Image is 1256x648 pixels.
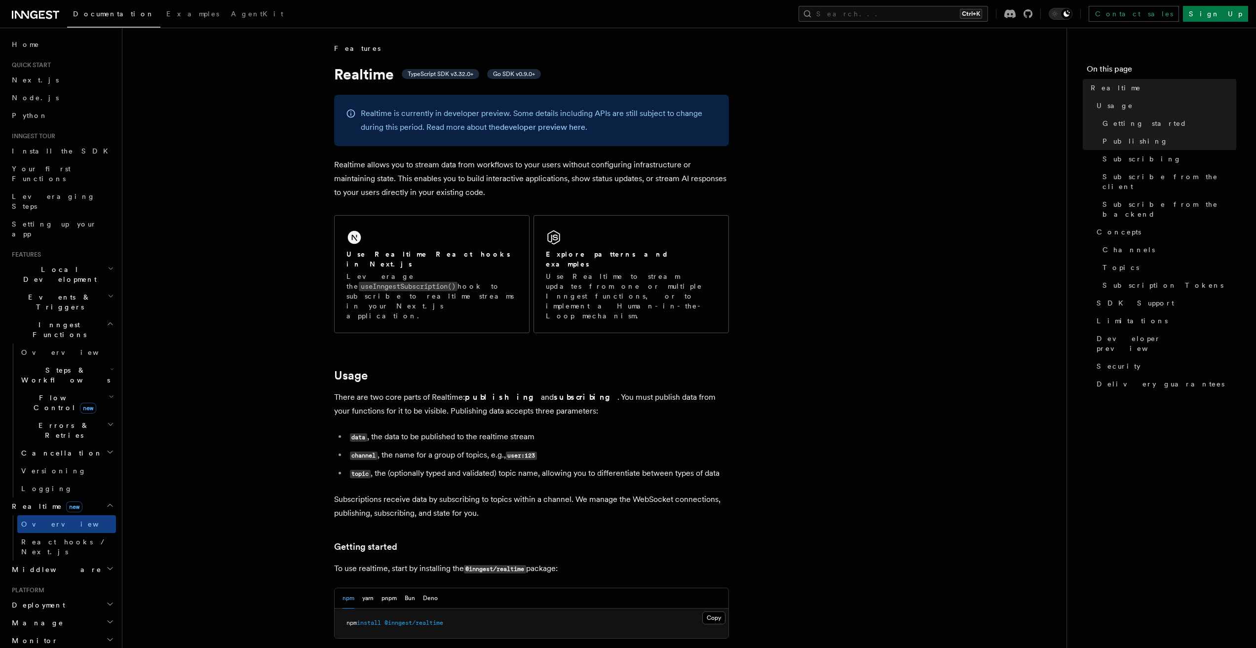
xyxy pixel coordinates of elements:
a: Setting up your app [8,215,116,243]
a: Node.js [8,89,116,107]
code: channel [350,452,378,460]
div: Inngest Functions [8,343,116,497]
a: Leveraging Steps [8,188,116,215]
button: Inngest Functions [8,316,116,343]
a: AgentKit [225,3,289,27]
span: Overview [21,520,123,528]
a: Next.js [8,71,116,89]
li: , the name for a group of topics, e.g., [347,448,729,462]
span: Node.js [12,94,59,102]
button: Local Development [8,261,116,288]
span: install [357,619,381,626]
span: new [66,501,82,512]
span: Documentation [73,10,154,18]
a: Channels [1099,241,1236,259]
span: Errors & Retries [17,420,107,440]
button: Realtimenew [8,497,116,515]
a: Use Realtime React hooks in Next.jsLeverage theuseInngestSubscription()hook to subscribe to realt... [334,215,530,333]
button: Deployment [8,596,116,614]
span: Your first Functions [12,165,71,183]
a: Publishing [1099,132,1236,150]
h2: Explore patterns and examples [546,249,717,269]
li: , the (optionally typed and validated) topic name, allowing you to differentiate between types of... [347,466,729,481]
h4: On this page [1087,63,1236,79]
span: Overview [21,348,123,356]
span: Middleware [8,565,102,574]
h1: Realtime [334,65,729,83]
p: Use Realtime to stream updates from one or multiple Inngest functions, or to implement a Human-in... [546,271,717,321]
li: , the data to be published to the realtime stream [347,430,729,444]
button: Copy [702,611,725,624]
span: Go SDK v0.9.0+ [493,70,535,78]
span: Subscription Tokens [1103,280,1223,290]
a: Logging [17,480,116,497]
button: npm [343,588,354,609]
span: Leveraging Steps [12,192,95,210]
a: Home [8,36,116,53]
span: Steps & Workflows [17,365,110,385]
code: user:123 [506,452,537,460]
a: Subscribe from the client [1099,168,1236,195]
a: Subscribe from the backend [1099,195,1236,223]
button: Search...Ctrl+K [799,6,988,22]
span: Events & Triggers [8,292,108,312]
a: Realtime [1087,79,1236,97]
span: npm [346,619,357,626]
a: Getting started [1099,114,1236,132]
span: Realtime [1091,83,1141,93]
button: yarn [362,588,374,609]
button: Events & Triggers [8,288,116,316]
span: Python [12,112,48,119]
code: data [350,433,367,442]
div: Realtimenew [8,515,116,561]
span: Local Development [8,265,108,284]
span: new [80,403,96,414]
span: Cancellation [17,448,103,458]
a: Explore patterns and examplesUse Realtime to stream updates from one or multiple Inngest function... [533,215,729,333]
span: Deployment [8,600,65,610]
button: Deno [423,588,438,609]
span: Next.js [12,76,59,84]
a: developer preview here [500,122,585,132]
a: Examples [160,3,225,27]
a: Overview [17,343,116,361]
span: Subscribe from the backend [1103,199,1236,219]
a: Limitations [1093,312,1236,330]
a: Developer preview [1093,330,1236,357]
a: Concepts [1093,223,1236,241]
button: Middleware [8,561,116,578]
p: To use realtime, start by installing the package: [334,562,729,576]
span: Versioning [21,467,86,475]
span: Examples [166,10,219,18]
span: React hooks / Next.js [21,538,109,556]
span: Setting up your app [12,220,97,238]
span: Delivery guarantees [1097,379,1224,389]
a: Topics [1099,259,1236,276]
span: Logging [21,485,73,493]
span: Home [12,39,39,49]
button: Bun [405,588,415,609]
button: Toggle dark mode [1049,8,1072,20]
span: Inngest tour [8,132,55,140]
p: Subscriptions receive data by subscribing to topics within a channel. We manage the WebSocket con... [334,493,729,520]
a: Subscription Tokens [1099,276,1236,294]
span: Install the SDK [12,147,114,155]
button: Flow Controlnew [17,389,116,417]
span: Features [334,43,381,53]
button: Manage [8,614,116,632]
a: Contact sales [1089,6,1179,22]
a: Subscribing [1099,150,1236,168]
a: React hooks / Next.js [17,533,116,561]
span: Features [8,251,41,259]
span: Platform [8,586,44,594]
span: Limitations [1097,316,1168,326]
span: Channels [1103,245,1155,255]
span: SDK Support [1097,298,1174,308]
p: There are two core parts of Realtime: and . You must publish data from your functions for it to b... [334,390,729,418]
span: Security [1097,361,1141,371]
span: Subscribing [1103,154,1181,164]
a: Getting started [334,540,397,554]
button: Cancellation [17,444,116,462]
img: tab_domain_overview_orange.svg [27,62,35,70]
a: SDK Support [1093,294,1236,312]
